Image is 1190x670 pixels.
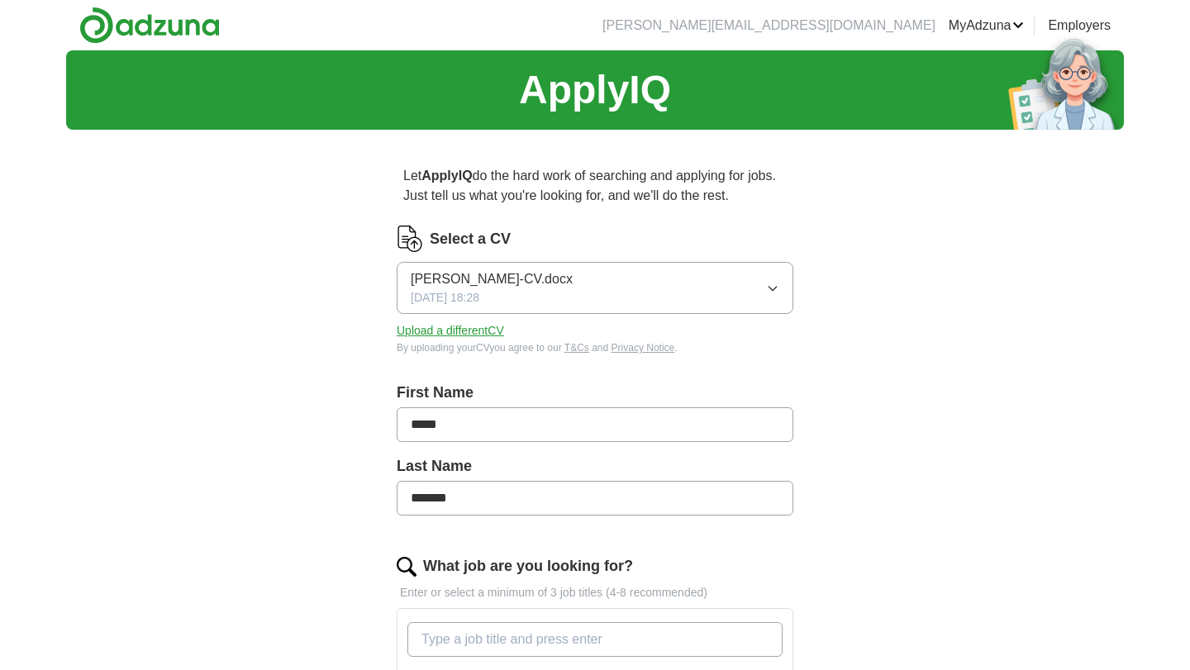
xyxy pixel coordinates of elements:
[397,455,793,478] label: Last Name
[564,342,589,354] a: T&Cs
[519,60,671,120] h1: ApplyIQ
[407,622,783,657] input: Type a job title and press enter
[397,340,793,355] div: By uploading your CV you agree to our and .
[79,7,220,44] img: Adzuna logo
[397,382,793,404] label: First Name
[397,584,793,601] p: Enter or select a minimum of 3 job titles (4-8 recommended)
[602,16,935,36] li: [PERSON_NAME][EMAIL_ADDRESS][DOMAIN_NAME]
[397,322,504,340] button: Upload a differentCV
[612,342,675,354] a: Privacy Notice
[397,557,416,577] img: search.png
[397,226,423,252] img: CV Icon
[1048,16,1111,36] a: Employers
[430,228,511,250] label: Select a CV
[411,269,573,289] span: [PERSON_NAME]-CV.docx
[423,555,633,577] label: What job are you looking for?
[421,169,472,183] strong: ApplyIQ
[397,262,793,314] button: [PERSON_NAME]-CV.docx[DATE] 18:28
[397,159,793,212] p: Let do the hard work of searching and applying for jobs. Just tell us what you're looking for, an...
[411,289,479,306] span: [DATE] 18:28
[949,16,1025,36] a: MyAdzuna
